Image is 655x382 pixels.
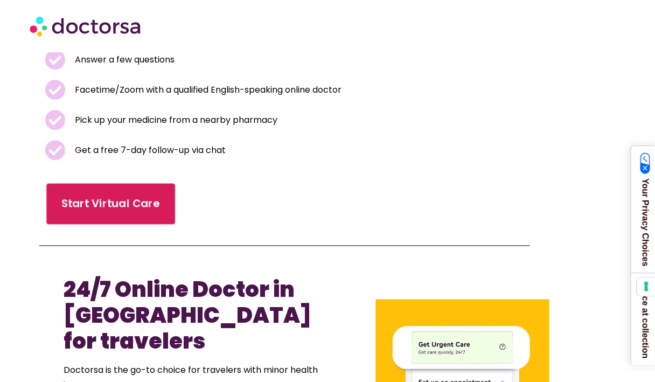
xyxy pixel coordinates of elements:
span: Pick up your medicine from a nearby pharmacy [72,113,277,128]
button: Your consent preferences for tracking technologies [637,277,655,296]
b: 24/7 Online Doctor in [GEOGRAPHIC_DATA] for travelers [64,274,311,356]
a: Start Virtual Care [46,183,175,224]
span: Answer a few questions [72,52,174,67]
span: Get a free 7-day follow-up via chat [72,143,225,158]
span: Start Virtual Care [61,196,160,211]
span: Facetime/Zoom with a qualified English-speaking online doctor [72,82,341,98]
